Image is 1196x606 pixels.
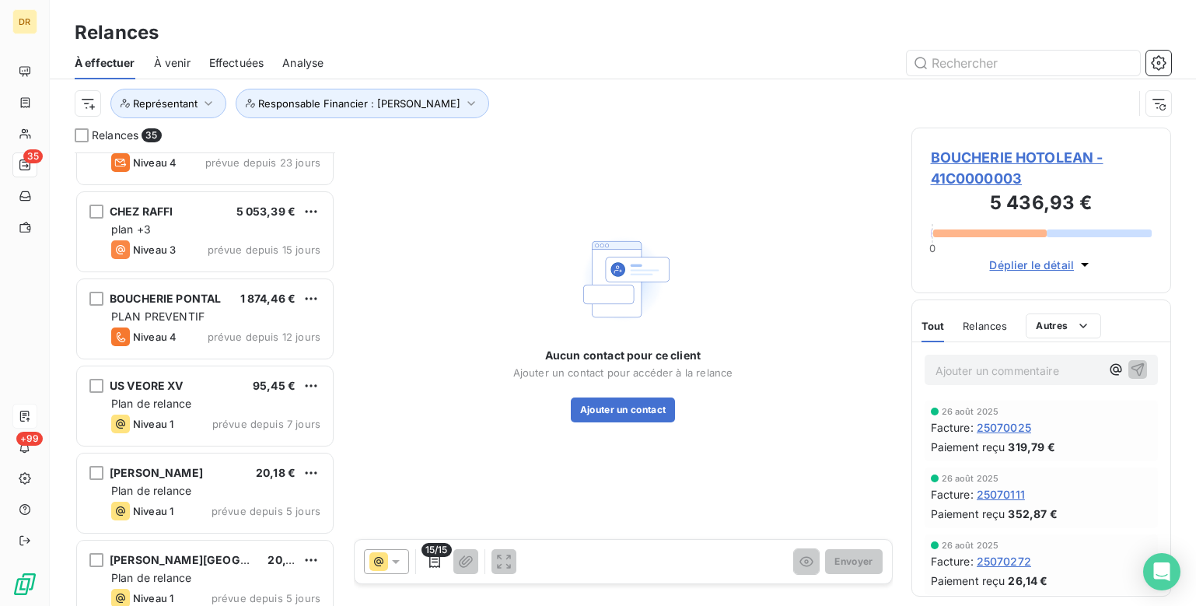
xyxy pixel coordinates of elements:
span: Tout [921,320,945,332]
div: grid [75,152,335,606]
div: Open Intercom Messenger [1143,553,1180,590]
span: PLAN PREVENTIF [111,310,205,323]
span: Paiement reçu [931,439,1005,455]
span: 26 août 2025 [942,541,999,550]
span: Analyse [282,55,323,71]
span: plan +3 [111,222,151,236]
span: CHEZ RAFFI [110,205,173,218]
span: 352,87 € [1008,506,1057,522]
span: prévue depuis 5 jours [212,505,320,517]
span: 20,18 € [256,466,296,479]
span: BOUCHERIE HOTOLEAN - 41C0000003 [931,147,1152,189]
span: Facture : [931,486,974,503]
span: Facture : [931,553,974,569]
span: 15/15 [421,543,452,557]
span: Niveau 4 [133,156,177,169]
button: Autres [1026,314,1101,338]
span: 35 [142,128,161,142]
img: Empty state [573,229,673,329]
span: +99 [16,432,43,446]
span: Responsable Financier : [PERSON_NAME] [258,97,460,110]
span: Niveau 1 [133,418,173,430]
span: 25070272 [977,553,1031,569]
span: 35 [23,149,43,163]
span: Représentant [133,97,198,110]
h3: 5 436,93 € [931,189,1152,220]
div: DR [12,9,37,34]
span: 1 874,46 € [240,292,296,305]
span: Aucun contact pour ce client [545,348,701,363]
span: US VEORE XV [110,379,184,392]
span: 26 août 2025 [942,474,999,483]
span: Facture : [931,419,974,436]
span: Relances [963,320,1007,332]
span: À effectuer [75,55,135,71]
span: prévue depuis 12 jours [208,331,320,343]
span: 5 053,39 € [236,205,296,218]
span: Niveau 1 [133,505,173,517]
span: Ajouter un contact pour accéder à la relance [513,366,733,379]
span: prévue depuis 15 jours [208,243,320,256]
span: 25070111 [977,486,1025,503]
button: Responsable Financier : [PERSON_NAME] [236,89,489,118]
span: BOUCHERIE PONTAL [110,292,221,305]
span: Paiement reçu [931,506,1005,522]
span: Plan de relance [111,484,191,497]
span: Déplier le détail [989,257,1074,273]
span: 26,14 € [1008,573,1047,589]
span: 26 août 2025 [942,407,999,416]
span: Niveau 4 [133,331,177,343]
span: Plan de relance [111,571,191,584]
span: 25070025 [977,419,1031,436]
span: Plan de relance [111,397,191,410]
span: prévue depuis 5 jours [212,592,320,604]
span: Niveau 3 [133,243,176,256]
span: 20,18 € [268,553,307,566]
span: 319,79 € [1008,439,1054,455]
img: Logo LeanPay [12,572,37,597]
h3: Relances [75,19,159,47]
span: prévue depuis 23 jours [205,156,320,169]
span: Relances [92,128,138,143]
span: Niveau 1 [133,592,173,604]
span: prévue depuis 7 jours [212,418,320,430]
span: 0 [929,242,935,254]
button: Représentant [110,89,226,118]
span: Effectuées [209,55,264,71]
span: Paiement reçu [931,573,1005,589]
span: 95,45 € [253,379,296,392]
button: Ajouter un contact [571,398,676,422]
button: Déplier le détail [984,256,1097,274]
span: [PERSON_NAME] [110,466,203,479]
input: Rechercher [907,51,1140,75]
span: À venir [154,55,191,71]
span: [PERSON_NAME][GEOGRAPHIC_DATA] [110,553,319,566]
button: Envoyer [825,549,882,574]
